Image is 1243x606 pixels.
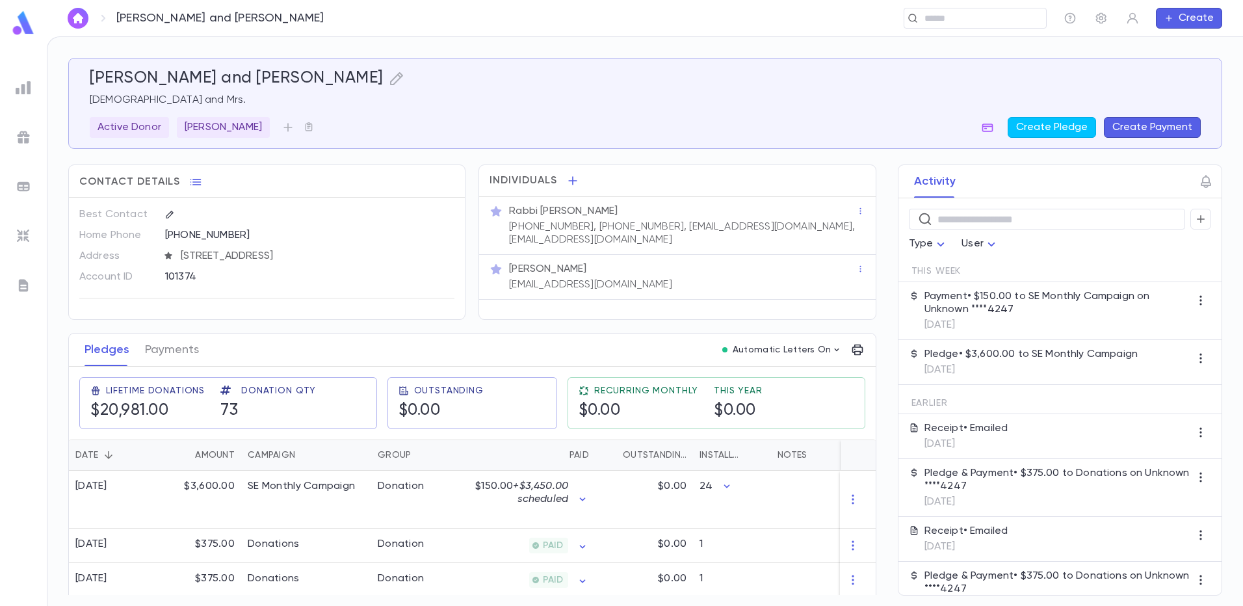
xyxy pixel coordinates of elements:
h5: $20,981.00 [90,401,168,421]
img: home_white.a664292cf8c1dea59945f0da9f25487c.svg [70,13,86,23]
div: [PHONE_NUMBER] [165,225,454,244]
p: Account ID [79,267,154,287]
button: Sort [602,445,623,466]
p: Active Donor [98,121,161,134]
div: Donations [248,572,300,585]
div: [DATE] [75,480,107,493]
div: Amount [157,440,241,471]
button: Automatic Letters On [717,341,847,359]
span: PAID [538,575,568,585]
span: This Year [714,386,763,396]
div: Date [69,440,157,471]
div: Type [909,231,949,257]
p: [PERSON_NAME] and [PERSON_NAME] [116,11,324,25]
div: Group [371,440,469,471]
p: Home Phone [79,225,154,246]
div: Group [378,440,411,471]
p: Receipt • Emailed [924,422,1008,435]
h5: 73 [220,401,238,421]
div: Donation [378,538,424,551]
span: [STREET_ADDRESS] [176,250,456,263]
span: User [962,239,984,249]
div: $375.00 [157,529,241,563]
div: Notes [771,440,934,471]
div: [DATE] [75,572,107,585]
button: Create Payment [1104,117,1201,138]
span: Earlier [911,398,948,408]
img: imports_grey.530a8a0e642e233f2baf0ef88e8c9fcb.svg [16,228,31,244]
div: Donation [378,572,424,585]
span: Donation Qty [241,386,316,396]
p: [PHONE_NUMBER], [PHONE_NUMBER], [EMAIL_ADDRESS][DOMAIN_NAME], [EMAIL_ADDRESS][DOMAIN_NAME] [509,220,856,246]
button: Sort [174,445,195,466]
p: Best Contact [79,204,154,225]
button: Payments [145,334,199,366]
p: [EMAIL_ADDRESS][DOMAIN_NAME] [509,278,672,291]
div: Outstanding [623,440,687,471]
img: logo [10,10,36,36]
p: Payment • $150.00 to SE Monthly Campaign on Unknown ****4247 [924,290,1190,316]
p: [PERSON_NAME] [185,121,262,134]
h5: $0.00 [579,401,621,421]
div: Installments [700,440,744,471]
div: [PERSON_NAME] [177,117,270,138]
div: Amount [195,440,235,471]
span: Outstanding [414,386,484,396]
div: $3,600.00 [157,471,241,529]
div: Paid [469,440,595,471]
p: Pledge & Payment • $375.00 to Donations on Unknown ****4247 [924,467,1190,493]
p: $0.00 [658,538,687,551]
button: Sort [411,445,432,466]
span: Individuals [490,174,557,187]
button: Create [1156,8,1222,29]
div: 1 [693,563,771,598]
button: Sort [295,445,316,466]
span: This Week [911,266,962,276]
div: Campaign [241,440,371,471]
p: Automatic Letters On [733,345,831,355]
div: Donations [248,538,300,551]
p: [DEMOGRAPHIC_DATA] and Mrs. [90,94,1201,107]
img: letters_grey.7941b92b52307dd3b8a917253454ce1c.svg [16,278,31,293]
span: PAID [538,540,568,551]
p: [DATE] [924,319,1190,332]
span: Lifetime Donations [106,386,205,396]
div: 101374 [165,267,391,286]
div: [DATE] [75,538,107,551]
button: Pledges [85,334,129,366]
h5: [PERSON_NAME] and [PERSON_NAME] [90,69,384,88]
p: [DATE] [924,438,1008,451]
img: batches_grey.339ca447c9d9533ef1741baa751efc33.svg [16,179,31,194]
p: Pledge • $3,600.00 to SE Monthly Campaign [924,348,1138,361]
p: $150.00 [475,480,568,506]
img: reports_grey.c525e4749d1bce6a11f5fe2a8de1b229.svg [16,80,31,96]
p: [DATE] [924,495,1190,508]
div: Campaign [248,440,295,471]
div: 1 [693,529,771,563]
div: Paid [569,440,589,471]
div: SE Monthly Campaign [248,480,355,493]
div: Outstanding [595,440,693,471]
h5: $0.00 [399,401,441,421]
p: Receipt • Emailed [924,525,1008,538]
p: Address [79,246,154,267]
div: Date [75,440,98,471]
div: Active Donor [90,117,169,138]
span: Recurring Monthly [594,386,698,396]
button: Create Pledge [1008,117,1096,138]
p: Pledge & Payment • $375.00 to Donations on Unknown ****4247 [924,570,1190,596]
div: Notes [778,440,807,471]
button: Sort [98,445,119,466]
button: Sort [549,445,569,466]
p: $0.00 [658,572,687,585]
span: Contact Details [79,176,180,189]
p: $0.00 [658,480,687,493]
p: Rabbi [PERSON_NAME] [509,205,618,218]
p: [PERSON_NAME] [509,263,586,276]
button: Activity [914,165,956,198]
button: Sort [744,445,765,466]
p: [DATE] [924,363,1138,376]
h5: $0.00 [714,401,756,421]
div: $375.00 [157,563,241,598]
img: campaigns_grey.99e729a5f7ee94e3726e6486bddda8f1.svg [16,129,31,145]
